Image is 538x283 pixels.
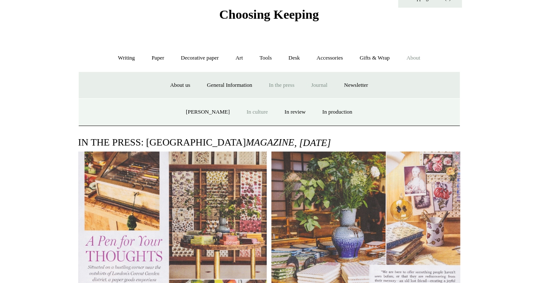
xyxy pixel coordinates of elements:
a: In culture [239,101,276,123]
i: , [DATE] [294,137,331,148]
a: Desk [281,47,307,69]
a: Choosing Keeping [219,14,319,20]
a: General Information [199,74,259,97]
a: In review [277,101,313,123]
span: Choosing Keeping [219,7,319,21]
a: [PERSON_NAME] [178,101,237,123]
a: Art [228,47,250,69]
span: IN THE PRESS: [GEOGRAPHIC_DATA] [78,137,333,148]
a: In production [315,101,360,123]
a: Tools [252,47,279,69]
a: Decorative paper [173,47,226,69]
a: Paper [144,47,172,69]
a: Writing [110,47,142,69]
span: MAGAZINE [246,137,294,148]
a: In the press [261,74,302,97]
a: Journal [303,74,335,97]
a: Newsletter [336,74,376,97]
a: Accessories [309,47,350,69]
a: Gifts & Wrap [352,47,397,69]
a: About [399,47,428,69]
a: About us [162,74,198,97]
